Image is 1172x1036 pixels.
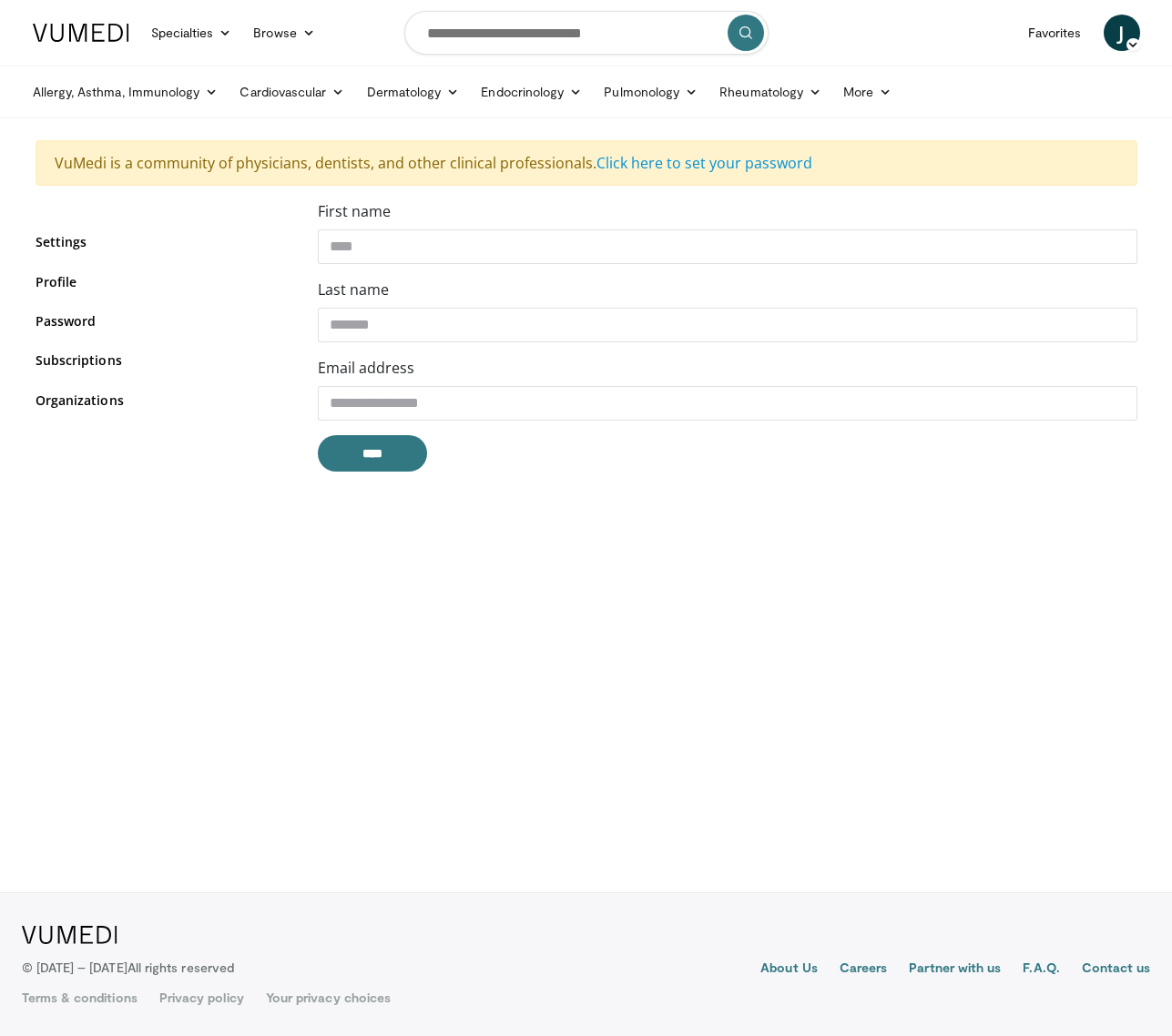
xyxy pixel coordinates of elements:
[229,74,355,110] a: Cardiovascular
[22,74,229,110] a: Allergy, Asthma, Immunology
[266,989,391,1007] a: Your privacy choices
[708,74,832,110] a: Rheumatology
[36,311,290,330] a: Password
[242,15,326,51] a: Browse
[909,959,1001,980] a: Partner with us
[840,959,888,980] a: Careers
[36,232,290,251] a: Settings
[1082,959,1151,980] a: Contact us
[36,272,290,291] a: Profile
[1017,15,1093,51] a: Favorites
[318,357,414,379] label: Email address
[596,153,812,173] a: Click here to set your password
[318,279,389,300] label: Last name
[404,11,769,55] input: Search topics, interventions
[36,140,1137,186] div: VuMedi is a community of physicians, dentists, and other clinical professionals.
[1104,15,1140,51] a: J
[832,74,902,110] a: More
[593,74,708,110] a: Pulmonology
[33,24,129,42] img: VuMedi Logo
[318,200,391,222] label: First name
[159,989,244,1007] a: Privacy policy
[127,960,234,975] span: All rights reserved
[760,959,818,980] a: About Us
[140,15,243,51] a: Specialties
[470,74,593,110] a: Endocrinology
[36,350,290,370] a: Subscriptions
[1023,959,1059,980] a: F.A.Q.
[36,391,290,410] a: Organizations
[356,74,471,110] a: Dermatology
[22,959,235,977] p: © [DATE] – [DATE]
[22,926,117,944] img: VuMedi Logo
[22,989,138,1007] a: Terms & conditions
